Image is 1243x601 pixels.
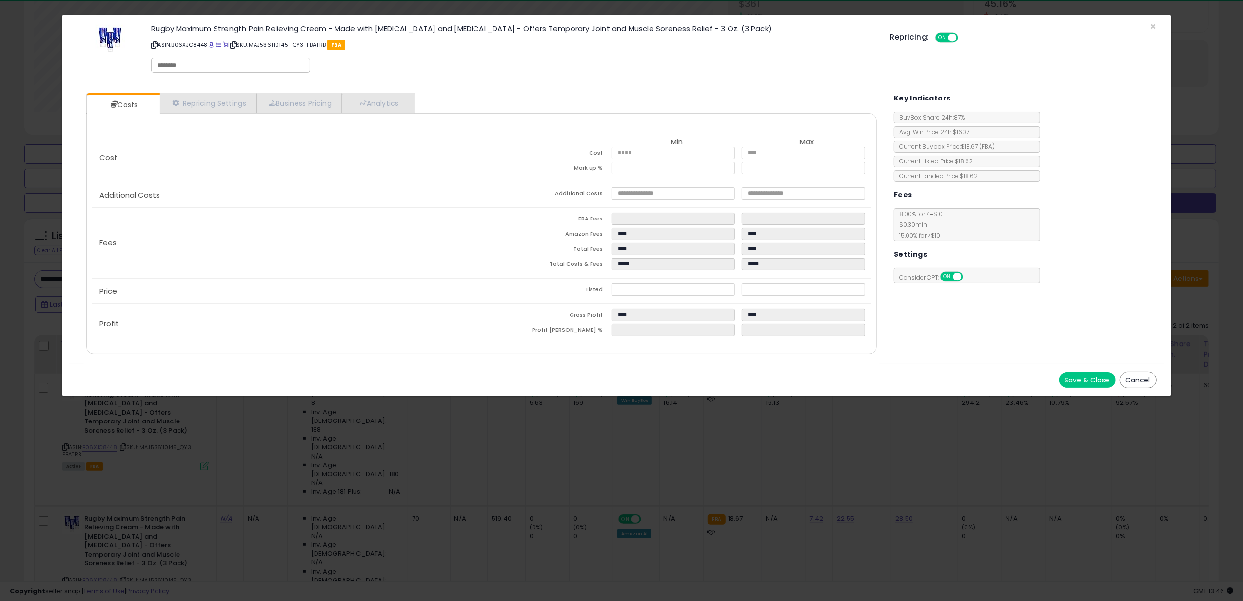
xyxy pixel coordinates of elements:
a: Your listing only [223,41,228,49]
span: BuyBox Share 24h: 87% [894,113,965,121]
span: ( FBA ) [979,142,995,151]
a: BuyBox page [209,41,214,49]
h5: Repricing: [890,33,929,41]
td: Additional Costs [482,187,612,202]
p: Profit [92,320,481,328]
p: Fees [92,239,481,247]
h5: Settings [894,248,927,260]
span: ON [936,34,948,42]
p: ASIN: B06XJC8448 | SKU: MAJ536110145_QY3-FBATRB [151,37,875,53]
td: Cost [482,147,612,162]
span: ON [941,273,953,281]
span: $0.30 min [894,220,927,229]
th: Min [612,138,741,147]
img: 51sGs7BaQJL._SL60_.jpg [96,25,125,54]
a: All offer listings [216,41,221,49]
button: Save & Close [1059,372,1116,388]
h5: Key Indicators [894,92,951,104]
span: 8.00 % for <= $10 [894,210,943,240]
h3: Rugby Maximum Strength Pain Relieving Cream - Made with [MEDICAL_DATA] and [MEDICAL_DATA] - Offer... [151,25,875,32]
th: Max [742,138,871,147]
span: OFF [961,273,977,281]
span: Current Buybox Price: [894,142,995,151]
td: Listed [482,283,612,299]
p: Cost [92,154,481,161]
button: Cancel [1120,372,1157,388]
td: Total Fees [482,243,612,258]
span: Current Listed Price: $18.62 [894,157,973,165]
span: FBA [327,40,345,50]
td: FBA Fees [482,213,612,228]
a: Business Pricing [256,93,342,113]
td: Total Costs & Fees [482,258,612,273]
a: Costs [87,95,159,115]
p: Price [92,287,481,295]
td: Amazon Fees [482,228,612,243]
h5: Fees [894,189,912,201]
span: 15.00 % for > $10 [894,231,940,240]
td: Gross Profit [482,309,612,324]
span: $18.67 [961,142,995,151]
span: OFF [956,34,972,42]
a: Repricing Settings [160,93,256,113]
span: Current Landed Price: $18.62 [894,172,978,180]
td: Mark up % [482,162,612,177]
span: Consider CPT: [894,273,976,281]
span: Avg. Win Price 24h: $16.37 [894,128,969,136]
span: × [1150,20,1157,34]
a: Analytics [342,93,414,113]
td: Profit [PERSON_NAME] % [482,324,612,339]
p: Additional Costs [92,191,481,199]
